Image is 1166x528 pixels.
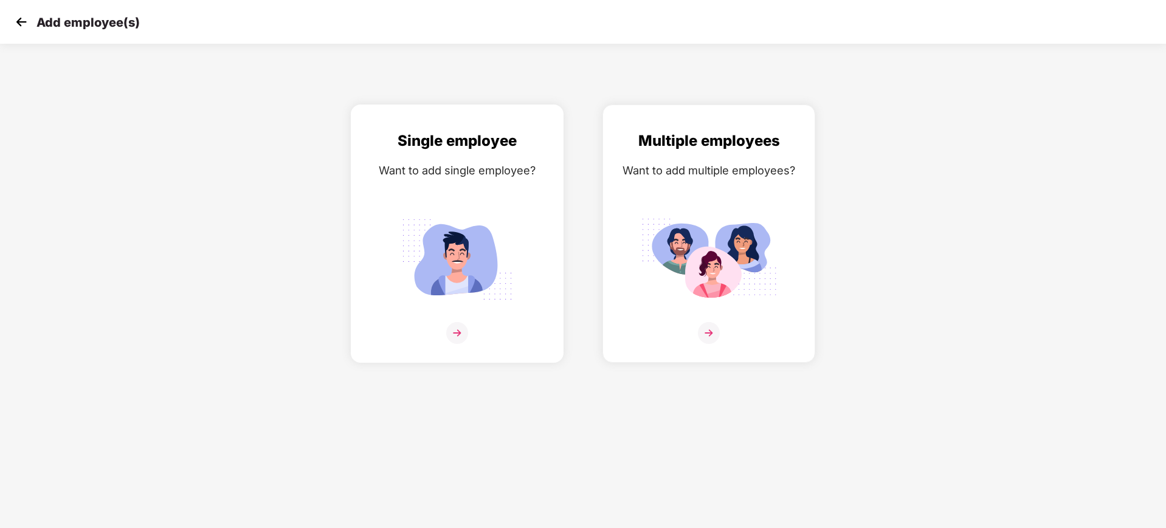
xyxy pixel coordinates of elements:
[364,129,551,153] div: Single employee
[364,162,551,179] div: Want to add single employee?
[389,212,525,307] img: svg+xml;base64,PHN2ZyB4bWxucz0iaHR0cDovL3d3dy53My5vcmcvMjAwMC9zdmciIGlkPSJTaW5nbGVfZW1wbG95ZWUiIH...
[615,162,802,179] div: Want to add multiple employees?
[36,15,140,30] p: Add employee(s)
[446,322,468,344] img: svg+xml;base64,PHN2ZyB4bWxucz0iaHR0cDovL3d3dy53My5vcmcvMjAwMC9zdmciIHdpZHRoPSIzNiIgaGVpZ2h0PSIzNi...
[641,212,777,307] img: svg+xml;base64,PHN2ZyB4bWxucz0iaHR0cDovL3d3dy53My5vcmcvMjAwMC9zdmciIGlkPSJNdWx0aXBsZV9lbXBsb3llZS...
[698,322,720,344] img: svg+xml;base64,PHN2ZyB4bWxucz0iaHR0cDovL3d3dy53My5vcmcvMjAwMC9zdmciIHdpZHRoPSIzNiIgaGVpZ2h0PSIzNi...
[615,129,802,153] div: Multiple employees
[12,13,30,31] img: svg+xml;base64,PHN2ZyB4bWxucz0iaHR0cDovL3d3dy53My5vcmcvMjAwMC9zdmciIHdpZHRoPSIzMCIgaGVpZ2h0PSIzMC...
